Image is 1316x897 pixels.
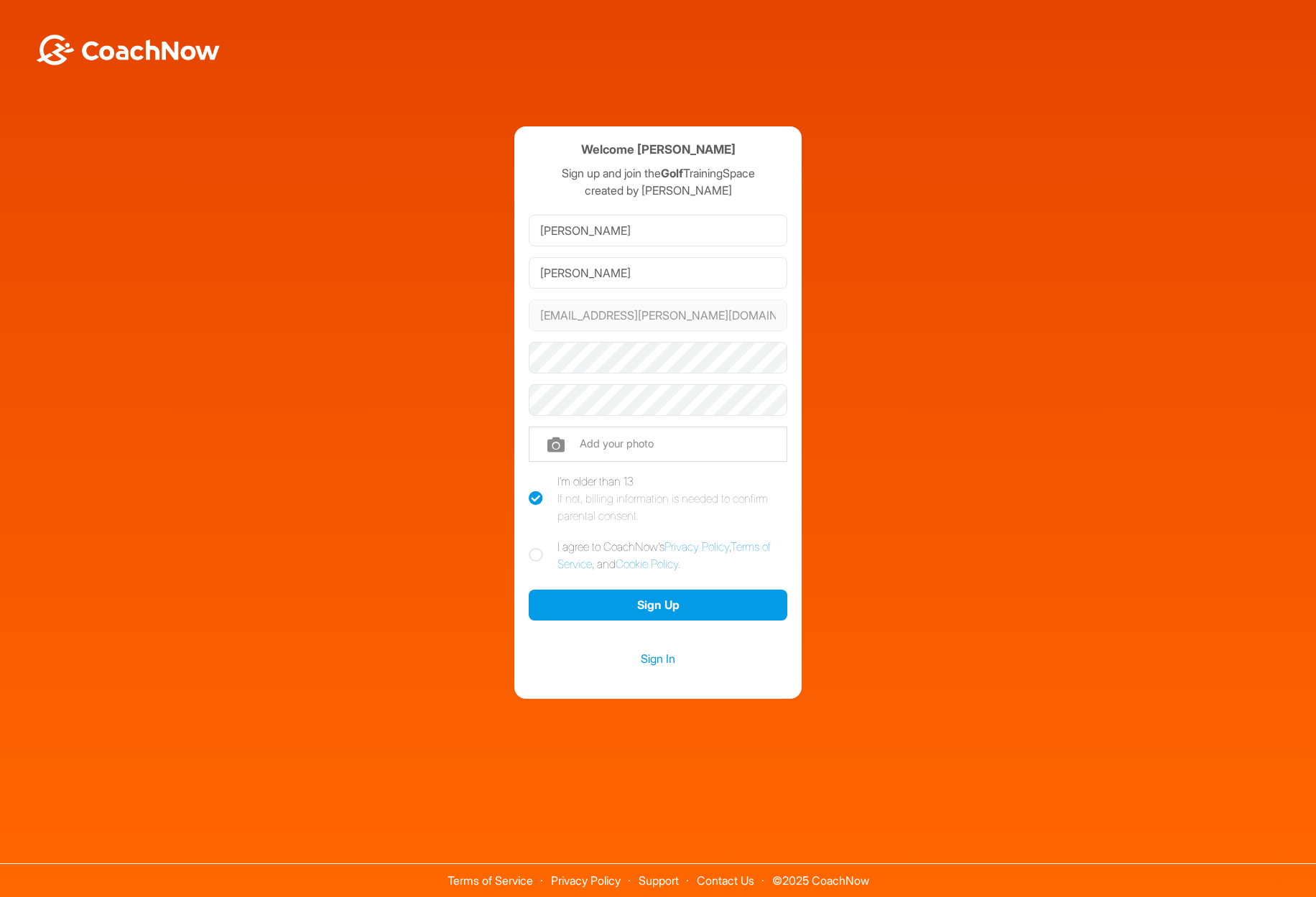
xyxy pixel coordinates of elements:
div: If not, billing information is needed to confirm parental consent. [557,490,787,524]
strong: Golf [661,166,683,180]
button: Sign Up [529,590,787,621]
a: Terms of Service [448,873,533,888]
label: I agree to CoachNow's , , and . [529,538,787,572]
input: First Name [529,215,787,246]
a: Cookie Policy [616,557,678,571]
a: Sign In [529,649,787,668]
h4: Welcome [PERSON_NAME] [581,141,736,159]
p: created by [PERSON_NAME] [529,182,787,199]
a: Privacy Policy [664,539,729,554]
span: © 2025 CoachNow [765,864,876,886]
a: Contact Us [697,873,754,888]
img: BwLJSsUCoWCh5upNqxVrqldRgqLPVwmV24tXu5FoVAoFEpwwqQ3VIfuoInZCoVCoTD4vwADAC3ZFMkVEQFDAAAAAElFTkSuQmCC [34,34,221,65]
a: Terms of Service [557,539,771,571]
input: Last Name [529,257,787,289]
div: I'm older than 13 [557,473,787,524]
a: Privacy Policy [551,873,621,888]
p: Sign up and join the TrainingSpace [529,164,787,182]
a: Support [639,873,679,888]
input: Email [529,299,787,331]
